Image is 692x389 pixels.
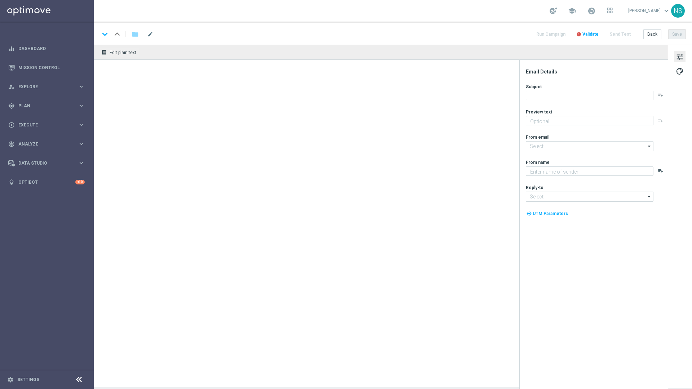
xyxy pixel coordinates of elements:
span: Execute [18,123,78,127]
i: equalizer [8,45,15,52]
button: playlist_add [658,117,664,123]
button: folder [131,28,139,40]
i: track_changes [8,141,15,147]
button: Data Studio keyboard_arrow_right [8,160,85,166]
i: keyboard_arrow_right [78,102,85,109]
button: equalizer Dashboard [8,46,85,52]
div: Plan [8,103,78,109]
span: Data Studio [18,161,78,165]
label: From email [526,134,549,140]
div: NS [671,4,685,18]
a: Dashboard [18,39,85,58]
i: error [576,32,581,37]
input: Select [526,192,653,202]
i: play_circle_outline [8,122,15,128]
i: keyboard_arrow_right [78,121,85,128]
button: gps_fixed Plan keyboard_arrow_right [8,103,85,109]
i: receipt [101,49,107,55]
a: [PERSON_NAME]keyboard_arrow_down [627,5,671,16]
i: keyboard_arrow_down [99,29,110,40]
label: From name [526,160,550,165]
i: gps_fixed [8,103,15,109]
i: my_location [527,211,532,216]
button: track_changes Analyze keyboard_arrow_right [8,141,85,147]
div: Execute [8,122,78,128]
div: Data Studio [8,160,78,166]
span: keyboard_arrow_down [662,7,670,15]
i: arrow_drop_down [646,142,653,151]
button: my_location UTM Parameters [526,210,569,218]
label: Subject [526,84,542,90]
div: +10 [75,180,85,184]
div: Dashboard [8,39,85,58]
button: person_search Explore keyboard_arrow_right [8,84,85,90]
button: Save [668,29,686,39]
span: Explore [18,85,78,89]
a: Optibot [18,173,75,192]
button: receipt Edit plain text [99,48,139,57]
i: keyboard_arrow_right [78,160,85,166]
i: person_search [8,84,15,90]
button: Mission Control [8,65,85,71]
button: playlist_add [658,92,664,98]
i: lightbulb [8,179,15,185]
a: Settings [17,377,39,382]
div: Email Details [526,68,667,75]
button: error Validate [575,30,600,39]
span: Plan [18,104,78,108]
div: Analyze [8,141,78,147]
span: mode_edit [147,31,154,37]
i: keyboard_arrow_right [78,140,85,147]
button: lightbulb Optibot +10 [8,179,85,185]
span: UTM Parameters [533,211,568,216]
button: playlist_add [658,168,664,174]
span: Analyze [18,142,78,146]
i: folder [132,30,139,39]
div: Mission Control [8,58,85,77]
span: Edit plain text [110,50,136,55]
label: Reply-to [526,185,544,191]
span: palette [676,67,684,76]
div: Optibot [8,173,85,192]
button: palette [674,65,686,77]
label: Preview text [526,109,552,115]
span: tune [676,52,684,62]
i: arrow_drop_down [646,192,653,201]
i: keyboard_arrow_right [78,83,85,90]
span: school [568,7,576,15]
a: Mission Control [18,58,85,77]
input: Select [526,141,653,151]
button: play_circle_outline Execute keyboard_arrow_right [8,122,85,128]
div: Explore [8,84,78,90]
button: tune [674,51,686,62]
i: settings [7,376,14,383]
span: Validate [582,32,599,37]
button: Back [643,29,661,39]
